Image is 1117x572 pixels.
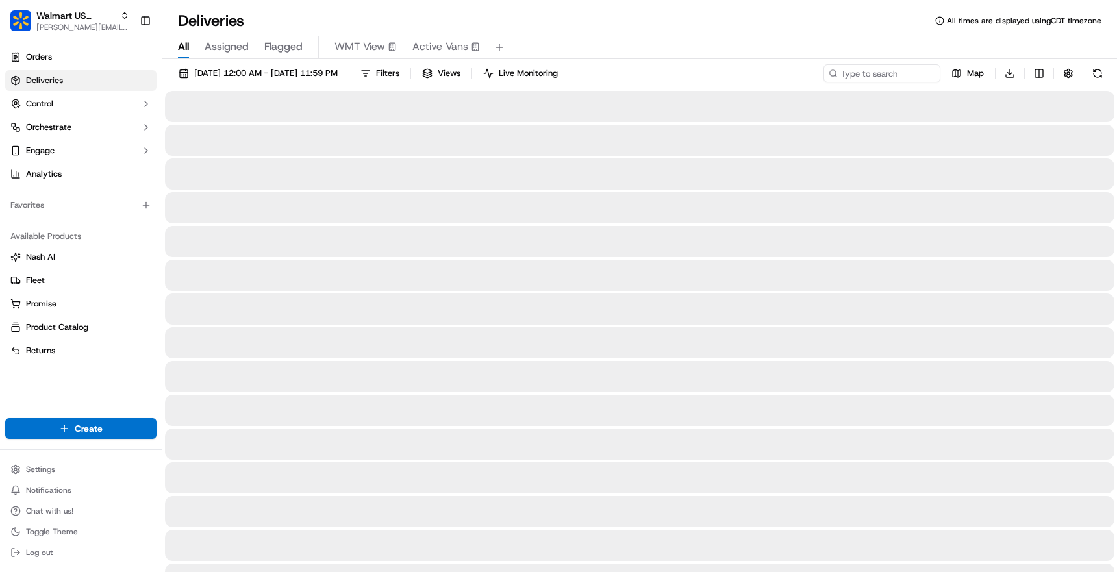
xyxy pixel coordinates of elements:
[5,270,157,291] button: Fleet
[178,39,189,55] span: All
[5,70,157,91] a: Deliveries
[477,64,564,82] button: Live Monitoring
[334,39,385,55] span: WMT View
[5,340,157,361] button: Returns
[264,39,303,55] span: Flagged
[26,527,78,537] span: Toggle Theme
[26,121,71,133] span: Orchestrate
[438,68,460,79] span: Views
[194,68,338,79] span: [DATE] 12:00 AM - [DATE] 11:59 PM
[10,345,151,356] a: Returns
[173,64,344,82] button: [DATE] 12:00 AM - [DATE] 11:59 PM
[5,117,157,138] button: Orchestrate
[10,275,151,286] a: Fleet
[26,168,62,180] span: Analytics
[26,547,53,558] span: Log out
[5,502,157,520] button: Chat with us!
[5,293,157,314] button: Promise
[26,321,88,333] span: Product Catalog
[376,68,399,79] span: Filters
[26,275,45,286] span: Fleet
[75,422,103,435] span: Create
[26,464,55,475] span: Settings
[36,9,115,22] button: Walmart US Stores
[5,226,157,247] div: Available Products
[5,93,157,114] button: Control
[355,64,405,82] button: Filters
[10,10,31,31] img: Walmart US Stores
[205,39,249,55] span: Assigned
[178,10,244,31] h1: Deliveries
[5,418,157,439] button: Create
[10,321,151,333] a: Product Catalog
[412,39,468,55] span: Active Vans
[823,64,940,82] input: Type to search
[26,145,55,156] span: Engage
[1088,64,1107,82] button: Refresh
[5,317,157,338] button: Product Catalog
[26,98,53,110] span: Control
[967,68,984,79] span: Map
[26,485,71,495] span: Notifications
[26,251,55,263] span: Nash AI
[416,64,466,82] button: Views
[26,298,56,310] span: Promise
[5,5,134,36] button: Walmart US StoresWalmart US Stores[PERSON_NAME][EMAIL_ADDRESS][DOMAIN_NAME]
[5,543,157,562] button: Log out
[5,523,157,541] button: Toggle Theme
[5,460,157,479] button: Settings
[947,16,1101,26] span: All times are displayed using CDT timezone
[26,51,52,63] span: Orders
[26,75,63,86] span: Deliveries
[5,481,157,499] button: Notifications
[10,298,151,310] a: Promise
[10,251,151,263] a: Nash AI
[26,506,73,516] span: Chat with us!
[36,22,129,32] button: [PERSON_NAME][EMAIL_ADDRESS][DOMAIN_NAME]
[26,345,55,356] span: Returns
[5,195,157,216] div: Favorites
[5,140,157,161] button: Engage
[5,164,157,184] a: Analytics
[499,68,558,79] span: Live Monitoring
[5,247,157,267] button: Nash AI
[5,47,157,68] a: Orders
[946,64,990,82] button: Map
